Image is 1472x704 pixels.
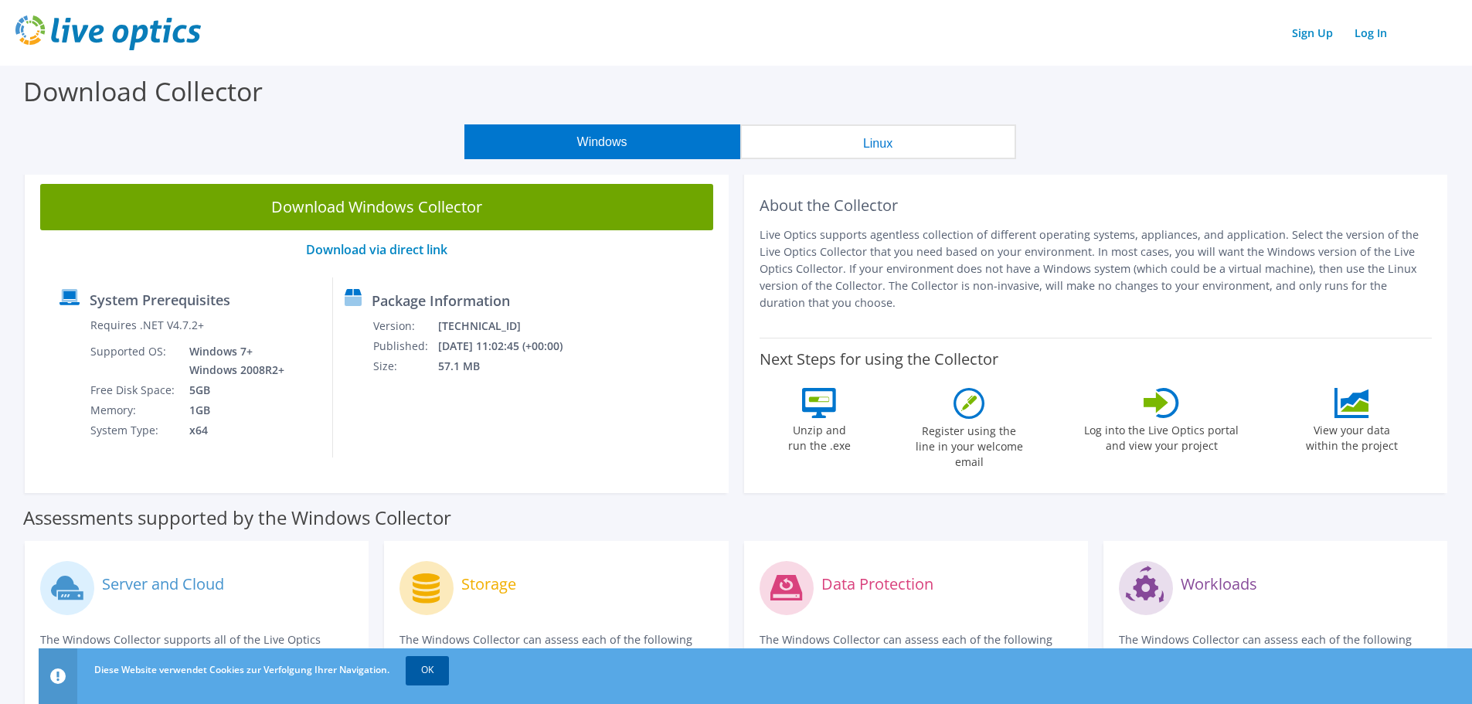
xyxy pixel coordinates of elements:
[437,356,583,376] td: 57.1 MB
[1083,418,1239,454] label: Log into the Live Optics portal and view your project
[40,184,713,230] a: Download Windows Collector
[760,350,998,369] label: Next Steps for using the Collector
[437,316,583,336] td: [TECHNICAL_ID]
[372,293,510,308] label: Package Information
[102,576,224,592] label: Server and Cloud
[760,196,1433,215] h2: About the Collector
[1119,631,1432,665] p: The Windows Collector can assess each of the following applications.
[90,292,230,308] label: System Prerequisites
[406,656,449,684] a: OK
[1284,22,1341,44] a: Sign Up
[760,226,1433,311] p: Live Optics supports agentless collection of different operating systems, appliances, and applica...
[464,124,740,159] button: Windows
[23,510,451,525] label: Assessments supported by the Windows Collector
[94,663,389,676] span: Diese Website verwendet Cookies zur Verfolgung Ihrer Navigation.
[372,316,437,336] td: Version:
[90,420,178,440] td: System Type:
[372,356,437,376] td: Size:
[306,241,447,258] a: Download via direct link
[178,400,287,420] td: 1GB
[90,342,178,380] td: Supported OS:
[178,342,287,380] td: Windows 7+ Windows 2008R2+
[1181,576,1257,592] label: Workloads
[760,631,1073,665] p: The Windows Collector can assess each of the following DPS applications.
[90,380,178,400] td: Free Disk Space:
[911,419,1027,470] label: Register using the line in your welcome email
[178,420,287,440] td: x64
[461,576,516,592] label: Storage
[437,336,583,356] td: [DATE] 11:02:45 (+00:00)
[740,124,1016,159] button: Linux
[1296,418,1407,454] label: View your data within the project
[23,73,263,109] label: Download Collector
[821,576,933,592] label: Data Protection
[399,631,712,665] p: The Windows Collector can assess each of the following storage systems.
[372,336,437,356] td: Published:
[1347,22,1395,44] a: Log In
[178,380,287,400] td: 5GB
[40,631,353,665] p: The Windows Collector supports all of the Live Optics compute and cloud assessments.
[15,15,201,50] img: live_optics_svg.svg
[90,400,178,420] td: Memory:
[784,418,855,454] label: Unzip and run the .exe
[90,318,204,333] label: Requires .NET V4.7.2+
